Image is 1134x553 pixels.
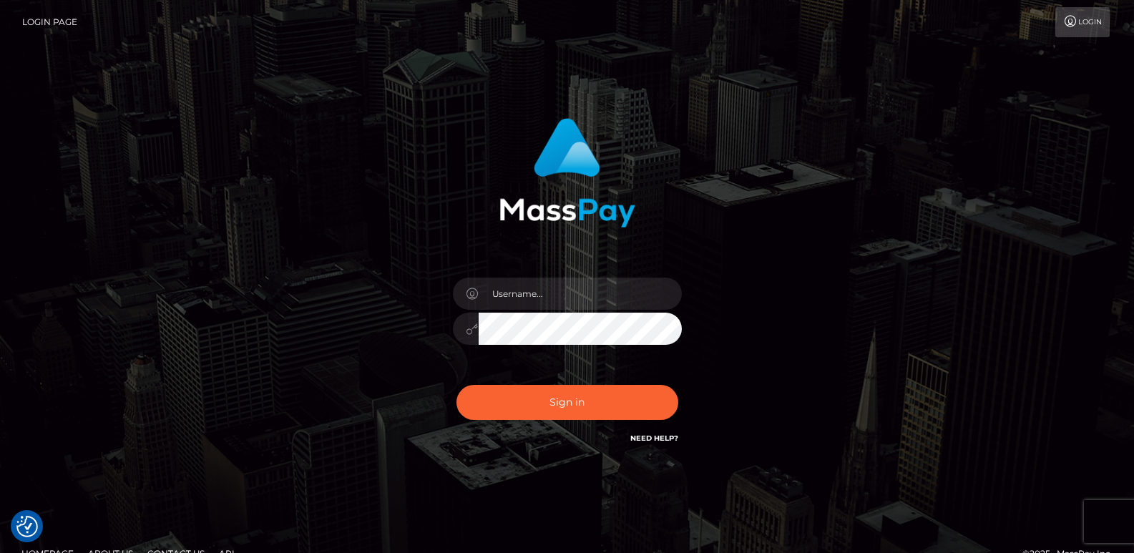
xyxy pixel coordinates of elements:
a: Need Help? [630,434,678,443]
img: Revisit consent button [16,516,38,537]
input: Username... [479,278,682,310]
a: Login Page [22,7,77,37]
a: Login [1055,7,1110,37]
button: Consent Preferences [16,516,38,537]
img: MassPay Login [499,118,635,227]
button: Sign in [456,385,678,420]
